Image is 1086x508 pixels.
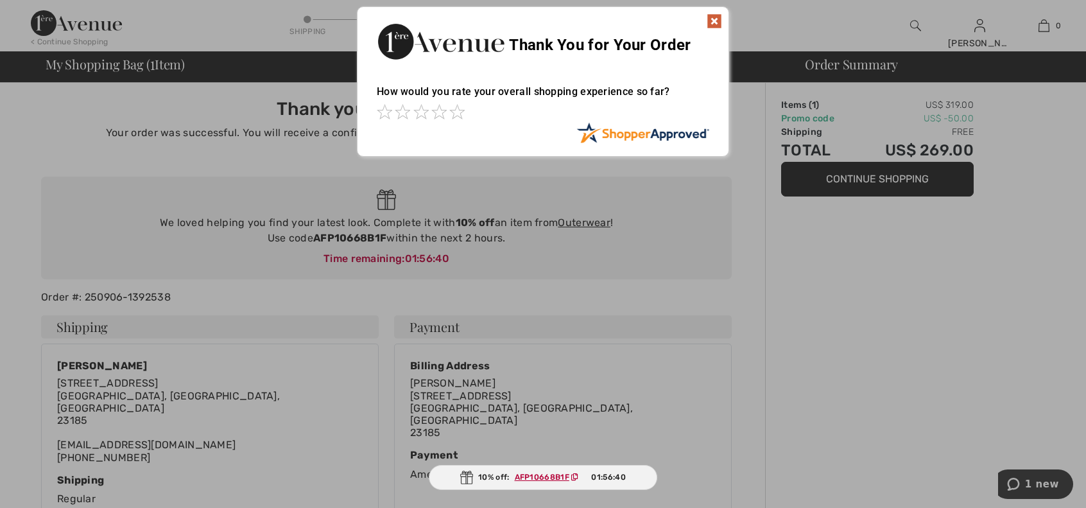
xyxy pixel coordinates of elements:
span: 01:56:40 [591,471,625,483]
span: 1 new [27,9,61,21]
div: How would you rate your overall shopping experience so far? [377,73,709,122]
span: Thank You for Your Order [509,36,691,54]
img: Gift.svg [460,471,473,484]
ins: AFP10668B1F [515,473,569,482]
img: Thank You for Your Order [377,20,505,63]
img: x [707,13,722,29]
div: 10% off: [429,465,657,490]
